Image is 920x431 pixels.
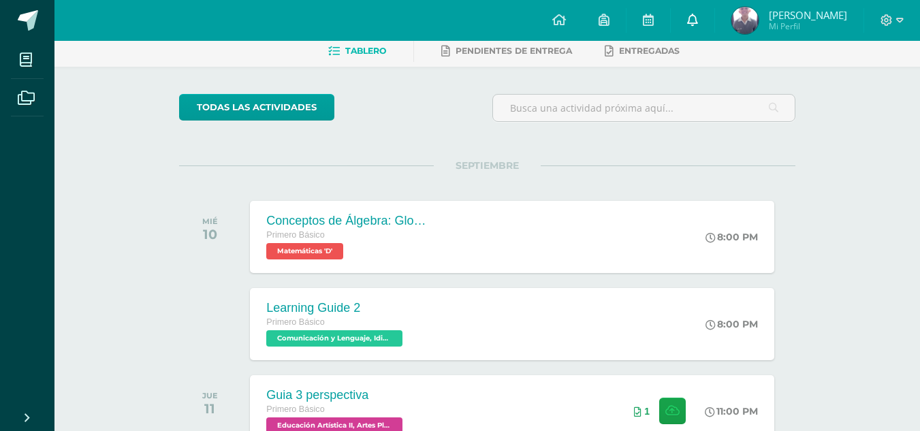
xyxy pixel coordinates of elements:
[328,40,386,62] a: Tablero
[266,230,324,240] span: Primero Básico
[202,391,218,400] div: JUE
[266,214,430,228] div: Conceptos de Álgebra: Glosario
[266,404,324,414] span: Primero Básico
[634,406,650,417] div: Archivos entregados
[705,318,758,330] div: 8:00 PM
[266,317,324,327] span: Primero Básico
[266,243,343,259] span: Matemáticas 'D'
[705,405,758,417] div: 11:00 PM
[769,20,847,32] span: Mi Perfil
[493,95,795,121] input: Busca una actividad próxima aquí...
[202,217,218,226] div: MIÉ
[202,226,218,242] div: 10
[644,406,650,417] span: 1
[441,40,572,62] a: Pendientes de entrega
[456,46,572,56] span: Pendientes de entrega
[434,159,541,172] span: SEPTIEMBRE
[345,46,386,56] span: Tablero
[605,40,680,62] a: Entregadas
[266,388,406,402] div: Guia 3 perspectiva
[266,330,402,347] span: Comunicación y Lenguaje, Idioma Extranjero Inglés 'D'
[619,46,680,56] span: Entregadas
[769,8,847,22] span: [PERSON_NAME]
[266,301,406,315] div: Learning Guide 2
[705,231,758,243] div: 8:00 PM
[179,94,334,121] a: todas las Actividades
[202,400,218,417] div: 11
[731,7,759,34] img: 44d28ed5550c7205a0737361d72a6add.png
